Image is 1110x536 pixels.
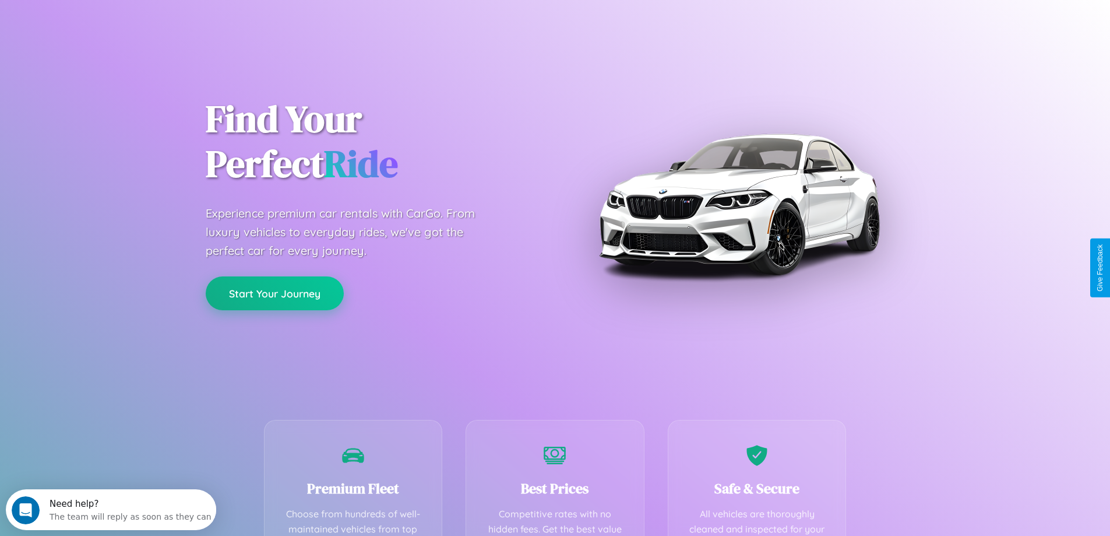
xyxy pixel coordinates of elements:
button: Start Your Journey [206,276,344,310]
h3: Safe & Secure [686,479,829,498]
iframe: Intercom live chat [12,496,40,524]
img: Premium BMW car rental vehicle [593,58,885,350]
div: The team will reply as soon as they can [44,19,206,31]
span: Ride [324,138,398,189]
iframe: Intercom live chat discovery launcher [6,489,216,530]
div: Open Intercom Messenger [5,5,217,37]
h3: Best Prices [484,479,626,498]
p: Experience premium car rentals with CarGo. From luxury vehicles to everyday rides, we've got the ... [206,204,497,260]
div: Need help? [44,10,206,19]
div: Give Feedback [1096,244,1104,292]
h3: Premium Fleet [282,479,425,498]
h1: Find Your Perfect [206,97,538,187]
